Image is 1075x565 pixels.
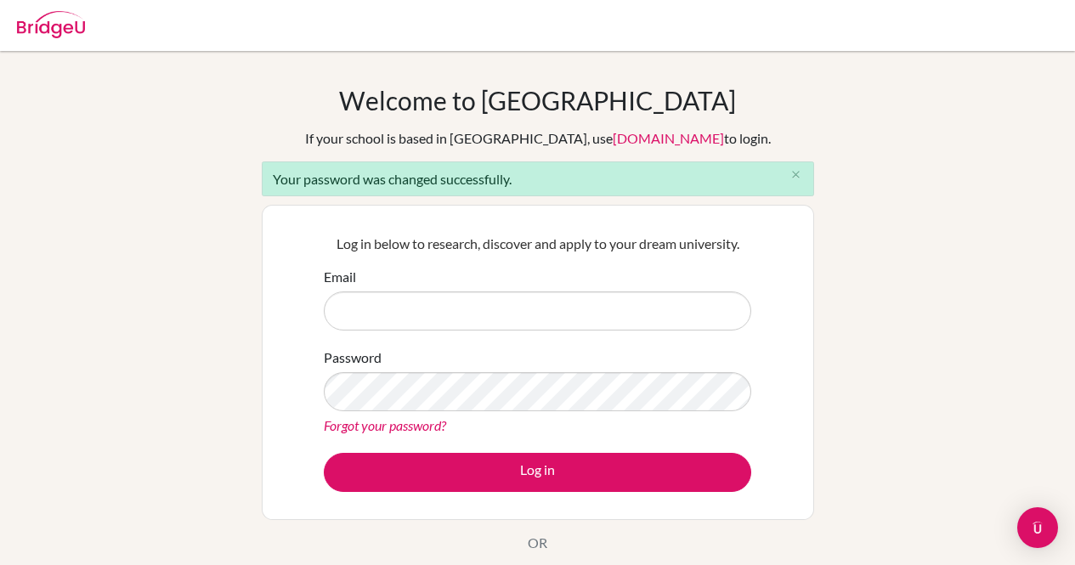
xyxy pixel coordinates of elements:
button: Close [779,162,813,188]
div: If your school is based in [GEOGRAPHIC_DATA], use to login. [305,128,771,149]
p: OR [528,533,547,553]
p: Log in below to research, discover and apply to your dream university. [324,234,751,254]
div: Your password was changed successfully. [262,161,814,196]
button: Log in [324,453,751,492]
div: Open Intercom Messenger [1017,507,1058,548]
label: Password [324,347,382,368]
i: close [789,168,802,181]
label: Email [324,267,356,287]
a: Forgot your password? [324,417,446,433]
h1: Welcome to [GEOGRAPHIC_DATA] [339,85,736,116]
a: [DOMAIN_NAME] [613,130,724,146]
img: Bridge-U [17,11,85,38]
